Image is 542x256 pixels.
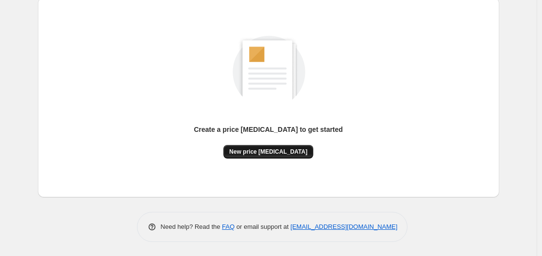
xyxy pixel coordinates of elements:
[194,125,343,134] p: Create a price [MEDICAL_DATA] to get started
[161,223,222,230] span: Need help? Read the
[223,145,313,159] button: New price [MEDICAL_DATA]
[222,223,235,230] a: FAQ
[229,148,307,156] span: New price [MEDICAL_DATA]
[235,223,290,230] span: or email support at
[290,223,397,230] a: [EMAIL_ADDRESS][DOMAIN_NAME]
